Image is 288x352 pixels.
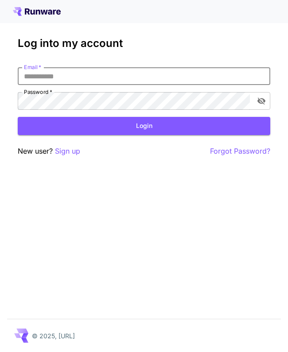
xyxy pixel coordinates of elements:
[210,146,270,157] button: Forgot Password?
[55,146,80,157] button: Sign up
[253,93,269,109] button: toggle password visibility
[24,63,41,71] label: Email
[32,331,75,340] p: © 2025, [URL]
[18,117,270,135] button: Login
[18,37,270,50] h3: Log into my account
[24,88,52,96] label: Password
[18,146,80,157] p: New user?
